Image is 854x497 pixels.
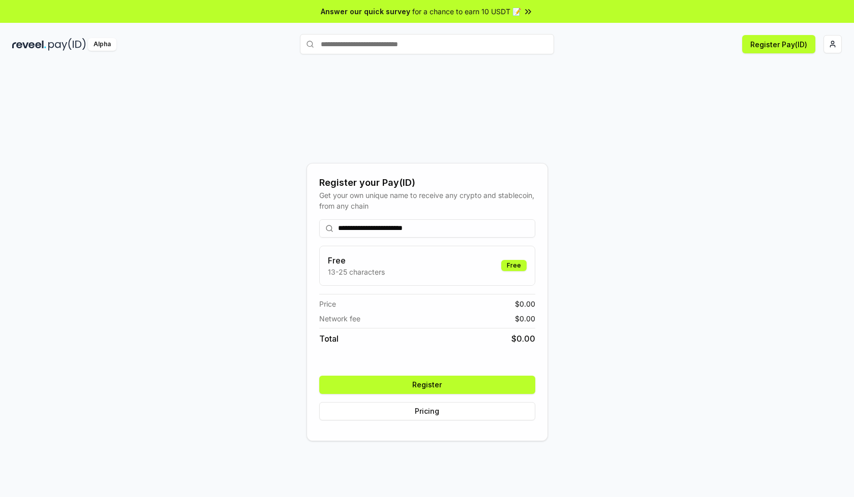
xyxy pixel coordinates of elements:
span: $ 0.00 [511,333,535,345]
button: Register Pay(ID) [742,35,815,53]
span: Total [319,333,339,345]
img: reveel_dark [12,38,46,51]
span: for a chance to earn 10 USDT 📝 [412,6,521,17]
span: Network fee [319,313,360,324]
span: $ 0.00 [515,313,535,324]
span: Answer our quick survey [321,6,410,17]
img: pay_id [48,38,86,51]
div: Register your Pay(ID) [319,176,535,190]
div: Alpha [88,38,116,51]
span: $ 0.00 [515,299,535,309]
button: Register [319,376,535,394]
div: Free [501,260,527,271]
div: Get your own unique name to receive any crypto and stablecoin, from any chain [319,190,535,211]
h3: Free [328,254,385,267]
p: 13-25 characters [328,267,385,277]
button: Pricing [319,402,535,420]
span: Price [319,299,336,309]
